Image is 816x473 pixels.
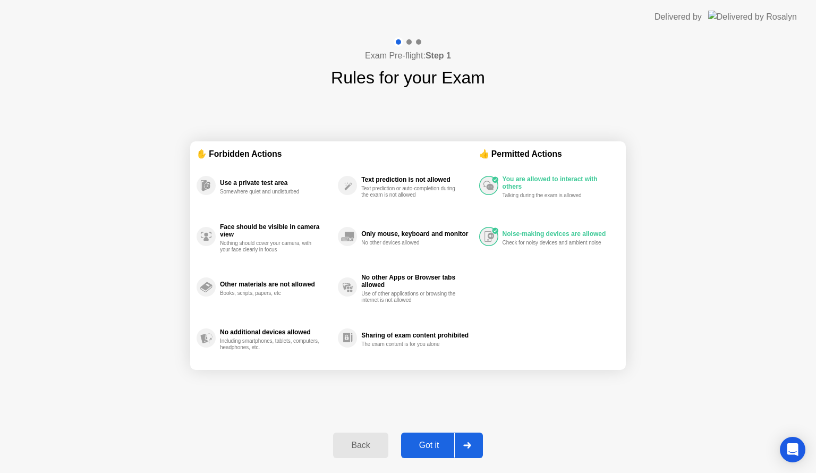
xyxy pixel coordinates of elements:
div: Face should be visible in camera view [220,223,333,238]
div: Use a private test area [220,179,333,187]
div: 👍 Permitted Actions [479,148,619,160]
div: Other materials are not allowed [220,281,333,288]
div: The exam content is for you alone [361,341,462,348]
div: Somewhere quiet and undisturbed [220,189,320,195]
div: Only mouse, keyboard and monitor [361,230,473,238]
div: You are allowed to interact with others [503,175,614,190]
div: Text prediction or auto-completion during the exam is not allowed [361,185,462,198]
div: Sharing of exam content prohibited [361,332,473,339]
div: No other devices allowed [361,240,462,246]
div: Delivered by [654,11,702,23]
div: ✋ Forbidden Actions [197,148,479,160]
div: Books, scripts, papers, etc [220,290,320,297]
div: Check for noisy devices and ambient noise [503,240,603,246]
div: Got it [404,441,454,450]
div: No additional devices allowed [220,328,333,336]
div: Open Intercom Messenger [780,437,805,462]
div: Text prediction is not allowed [361,176,473,183]
button: Got it [401,433,483,458]
h4: Exam Pre-flight: [365,49,451,62]
h1: Rules for your Exam [331,65,485,90]
div: Back [336,441,385,450]
div: No other Apps or Browser tabs allowed [361,274,473,289]
div: Nothing should cover your camera, with your face clearly in focus [220,240,320,253]
div: Talking during the exam is allowed [503,192,603,199]
div: Including smartphones, tablets, computers, headphones, etc. [220,338,320,351]
b: Step 1 [426,51,451,60]
img: Delivered by Rosalyn [708,11,797,23]
div: Noise-making devices are allowed [503,230,614,238]
div: Use of other applications or browsing the internet is not allowed [361,291,462,303]
button: Back [333,433,388,458]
